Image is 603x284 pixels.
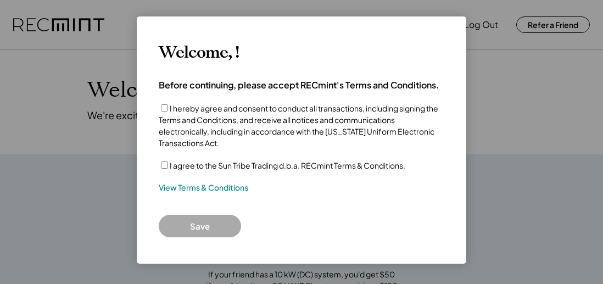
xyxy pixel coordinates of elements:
[159,215,241,237] button: Save
[159,103,438,148] label: I hereby agree and consent to conduct all transactions, including signing the Terms and Condition...
[170,160,405,170] label: I agree to the Sun Tribe Trading d.b.a. RECmint Terms & Conditions.
[159,79,439,91] h4: Before continuing, please accept RECmint's Terms and Conditions.
[159,182,248,193] a: View Terms & Conditions
[159,43,239,63] h3: Welcome, !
